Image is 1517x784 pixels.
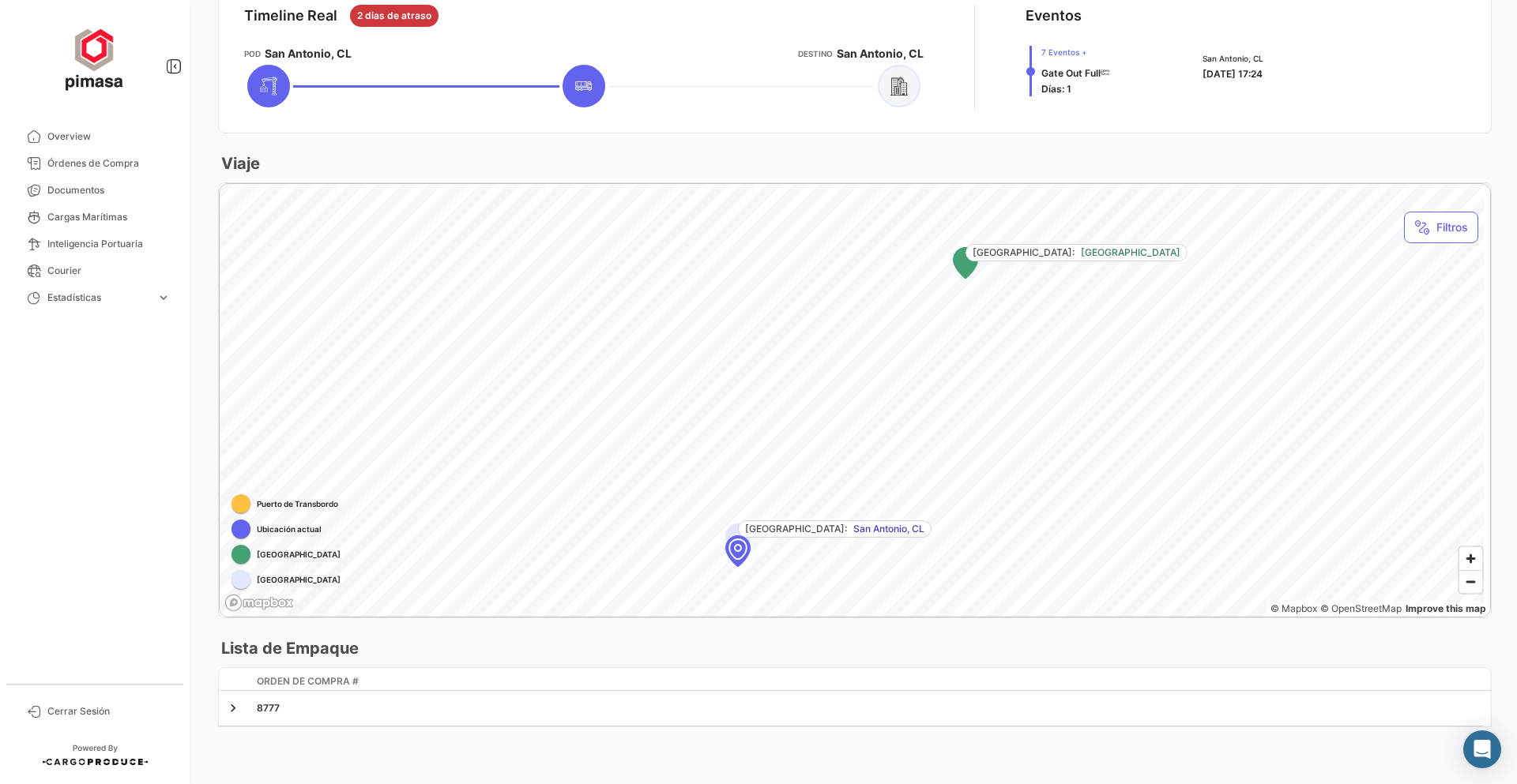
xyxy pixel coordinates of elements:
[1203,52,1263,65] span: San Antonio, CL
[953,247,978,279] div: Map marker
[1459,547,1482,570] button: Zoom in
[13,177,177,204] a: Documentos
[1270,602,1317,614] a: Mapbox
[1406,602,1486,614] a: Map feedback
[47,129,171,144] span: Overview
[244,47,261,60] app-card-info-title: POD
[47,210,171,224] span: Cargas Marítimas
[1041,67,1101,79] span: Gate Out Full
[1041,46,1110,58] span: 7 Eventos +
[1320,602,1402,614] a: OpenStreetMap
[47,183,171,197] span: Documentos
[13,123,177,150] a: Overview
[257,674,359,688] span: Orden de Compra #
[1041,83,1071,95] span: Días: 1
[13,150,177,177] a: Órdenes de Compra
[47,156,171,171] span: Órdenes de Compra
[47,264,171,278] span: Courier
[1203,68,1263,80] span: [DATE] 17:24
[218,152,260,174] h3: Viaje
[13,257,177,284] a: Courier
[1463,730,1501,768] div: Abrir Intercom Messenger
[973,246,1075,260] span: [GEOGRAPHIC_DATA]:
[1404,212,1478,243] button: Filtros
[1459,571,1482,593] span: Zoom out
[156,291,171,305] span: expand_more
[47,704,171,718] span: Cerrar Sesión
[265,46,352,62] span: San Antonio, CL
[837,46,924,62] span: San Antonio, CL
[13,204,177,231] a: Cargas Marítimas
[47,237,171,251] span: Inteligencia Portuaria
[47,291,150,305] span: Estadísticas
[257,497,338,510] span: Puerto de Transbordo
[725,535,751,567] div: Map marker
[798,47,833,60] app-card-info-title: Destino
[55,19,134,98] img: ff117959-d04a-4809-8d46-49844dc85631.png
[257,701,1477,715] div: 8777
[257,523,322,535] span: Ubicación actual
[853,522,924,536] span: San Antonio, CL
[220,184,1484,618] canvas: Map
[218,637,359,659] h3: Lista de Empaque
[257,548,341,561] span: [GEOGRAPHIC_DATA]
[257,573,341,586] span: [GEOGRAPHIC_DATA]
[1026,5,1082,27] div: Eventos
[1459,570,1482,593] button: Zoom out
[13,231,177,257] a: Inteligencia Portuaria
[224,594,294,612] a: Mapbox logo
[244,5,337,27] div: Timeline Real
[357,9,431,23] span: 2 dias de atraso
[1081,246,1180,260] span: [GEOGRAPHIC_DATA]
[250,668,1483,696] datatable-header-cell: Orden de Compra #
